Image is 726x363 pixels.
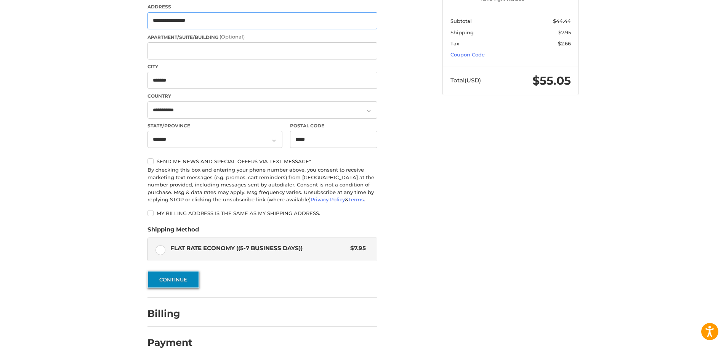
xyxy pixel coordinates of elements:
legend: Shipping Method [147,225,199,238]
span: Shipping [450,29,474,35]
span: Total (USD) [450,77,481,84]
a: Privacy Policy [311,196,345,202]
div: By checking this box and entering your phone number above, you consent to receive marketing text ... [147,166,377,204]
span: $2.66 [558,40,571,47]
small: (Optional) [220,34,245,40]
span: $55.05 [532,74,571,88]
span: $7.95 [346,244,366,253]
a: Coupon Code [450,51,485,58]
label: My billing address is the same as my shipping address. [147,210,377,216]
span: Flat Rate Economy ((5-7 Business Days)) [170,244,347,253]
a: Terms [348,196,364,202]
h2: Billing [147,308,192,320]
label: Address [147,3,377,10]
label: Apartment/Suite/Building [147,33,377,41]
label: City [147,63,377,70]
span: $7.95 [558,29,571,35]
label: Postal Code [290,122,378,129]
span: Tax [450,40,459,47]
label: State/Province [147,122,282,129]
span: $44.44 [553,18,571,24]
label: Send me news and special offers via text message* [147,158,377,164]
h2: Payment [147,337,192,349]
label: Country [147,93,377,100]
button: Continue [147,271,199,288]
span: Subtotal [450,18,472,24]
